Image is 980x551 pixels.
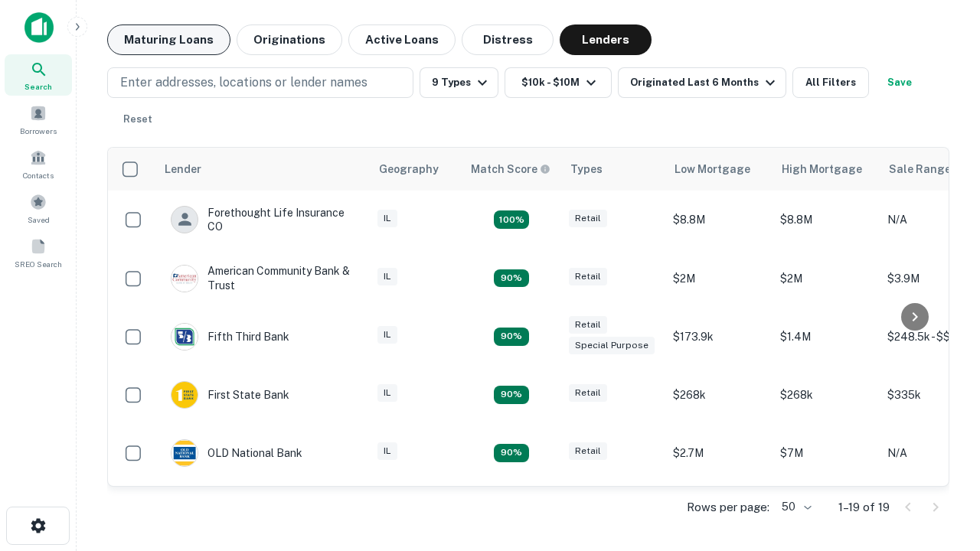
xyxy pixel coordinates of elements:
a: Contacts [5,143,72,184]
div: Retail [569,210,607,227]
div: Retail [569,316,607,334]
button: Save your search to get updates of matches that match your search criteria. [875,67,924,98]
div: IL [377,442,397,460]
div: Retail [569,384,607,402]
div: Low Mortgage [675,160,750,178]
div: Matching Properties: 2, hasApolloMatch: undefined [494,386,529,404]
span: Borrowers [20,125,57,137]
div: Matching Properties: 2, hasApolloMatch: undefined [494,328,529,346]
p: Enter addresses, locations or lender names [120,73,367,92]
img: picture [171,266,198,292]
td: $173.9k [665,308,773,366]
div: High Mortgage [782,160,862,178]
img: picture [171,382,198,408]
button: Distress [462,24,554,55]
div: Matching Properties: 2, hasApolloMatch: undefined [494,444,529,462]
td: $4.2M [773,482,880,540]
th: Capitalize uses an advanced AI algorithm to match your search with the best lender. The match sco... [462,148,561,191]
div: Types [570,160,603,178]
td: $268k [773,366,880,424]
div: IL [377,384,397,402]
div: Special Purpose [569,337,655,354]
button: Active Loans [348,24,456,55]
div: OLD National Bank [171,439,302,467]
div: Lender [165,160,201,178]
span: Contacts [23,169,54,181]
th: High Mortgage [773,148,880,191]
iframe: Chat Widget [903,380,980,453]
div: Matching Properties: 2, hasApolloMatch: undefined [494,269,529,288]
div: IL [377,326,397,344]
a: Borrowers [5,99,72,140]
td: $8.8M [773,191,880,249]
td: $4.2M [665,482,773,540]
h6: Match Score [471,161,547,178]
td: $8.8M [665,191,773,249]
div: Fifth Third Bank [171,323,289,350]
div: Geography [379,160,439,178]
button: 9 Types [420,67,498,98]
th: Geography [370,148,462,191]
td: $7M [773,424,880,482]
img: picture [171,440,198,466]
div: IL [377,210,397,227]
div: Forethought Life Insurance CO [171,206,354,233]
button: Enter addresses, locations or lender names [107,67,413,98]
th: Low Mortgage [665,148,773,191]
td: $1.4M [773,308,880,366]
div: Retail [569,268,607,285]
td: $2M [773,249,880,307]
span: Search [24,80,52,93]
p: 1–19 of 19 [838,498,890,517]
div: Capitalize uses an advanced AI algorithm to match your search with the best lender. The match sco... [471,161,550,178]
button: Originations [237,24,342,55]
div: Matching Properties: 4, hasApolloMatch: undefined [494,210,529,229]
a: SREO Search [5,232,72,273]
a: Search [5,54,72,96]
div: First State Bank [171,381,289,409]
div: Originated Last 6 Months [630,73,779,92]
button: Lenders [560,24,652,55]
div: Retail [569,442,607,460]
td: $268k [665,366,773,424]
button: Maturing Loans [107,24,230,55]
td: $2M [665,249,773,307]
a: Saved [5,187,72,229]
button: All Filters [792,67,869,98]
th: Types [561,148,665,191]
div: Sale Range [889,160,951,178]
span: SREO Search [15,258,62,270]
div: 50 [776,496,814,518]
button: $10k - $10M [505,67,612,98]
span: Saved [28,214,50,226]
img: picture [171,324,198,350]
div: IL [377,268,397,285]
th: Lender [155,148,370,191]
div: American Community Bank & Trust [171,264,354,292]
td: $2.7M [665,424,773,482]
img: capitalize-icon.png [24,12,54,43]
button: Originated Last 6 Months [618,67,786,98]
p: Rows per page: [687,498,769,517]
button: Reset [113,104,162,135]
